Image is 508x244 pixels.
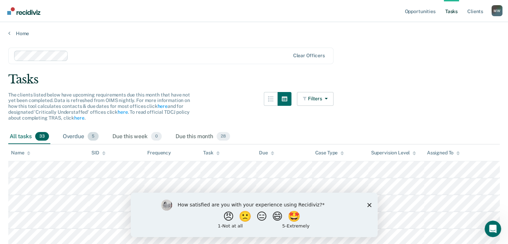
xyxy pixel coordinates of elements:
a: Home [8,30,500,37]
img: Recidiviz [7,7,40,15]
div: Case Type [315,150,344,156]
div: M W [491,5,502,16]
div: Name [11,150,30,156]
div: Due this month28 [174,129,231,144]
div: All tasks33 [8,129,50,144]
div: Clear officers [293,53,325,59]
div: Due [259,150,274,156]
button: Profile dropdown button [491,5,502,16]
iframe: Survey by Kim from Recidiviz [131,193,378,237]
div: Frequency [147,150,171,156]
span: 0 [151,132,162,141]
div: Tasks [8,72,500,87]
button: Filters [297,92,333,106]
div: Assigned To [427,150,460,156]
a: here [118,109,128,115]
span: 5 [88,132,99,141]
div: Overdue5 [61,129,100,144]
span: 28 [217,132,230,141]
a: here [74,115,84,121]
div: Supervision Level [371,150,416,156]
span: The clients listed below have upcoming requirements due this month that have not yet been complet... [8,92,190,121]
span: 33 [35,132,49,141]
a: here [157,103,167,109]
div: Task [203,150,219,156]
div: Due this week0 [111,129,163,144]
div: SID [91,150,106,156]
iframe: Intercom live chat [485,221,501,237]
